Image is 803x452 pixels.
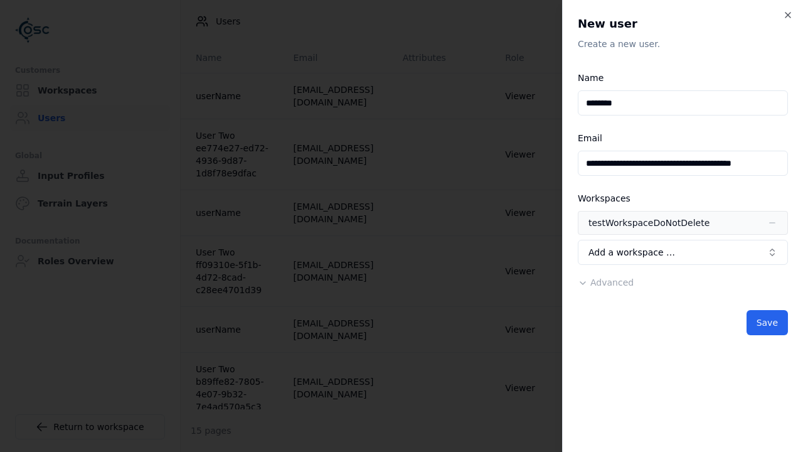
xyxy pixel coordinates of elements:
[578,276,634,289] button: Advanced
[578,38,788,50] p: Create a new user.
[747,310,788,335] button: Save
[590,277,634,288] span: Advanced
[578,133,602,143] label: Email
[578,15,788,33] h2: New user
[578,73,604,83] label: Name
[578,193,630,203] label: Workspaces
[588,217,710,229] div: testWorkspaceDoNotDelete
[588,246,675,259] span: Add a workspace …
